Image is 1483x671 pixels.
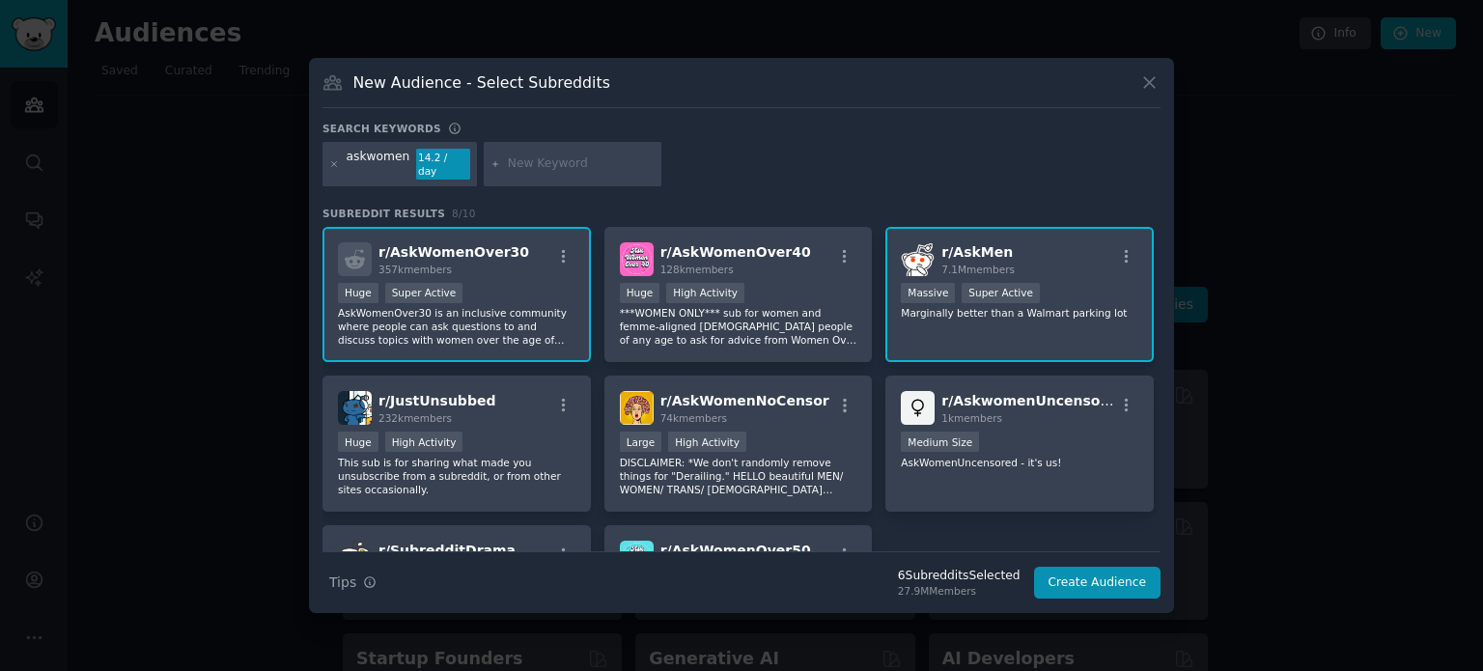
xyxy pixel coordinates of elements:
[378,543,516,558] span: r/ SubredditDrama
[660,244,811,260] span: r/ AskWomenOver40
[941,393,1126,408] span: r/ AskwomenUncensored
[378,393,495,408] span: r/ JustUnsubbed
[620,391,654,425] img: AskWomenNoCensor
[620,541,654,574] img: AskWomenOver50
[322,566,383,600] button: Tips
[378,244,529,260] span: r/ AskWomenOver30
[322,207,445,220] span: Subreddit Results
[353,72,610,93] h3: New Audience - Select Subreddits
[901,242,935,276] img: AskMen
[620,456,857,496] p: DISCLAIMER: *We don't randomly remove things for "Derailing." HELLO beautiful MEN/ WOMEN/ TRANS/ ...
[898,568,1021,585] div: 6 Subreddit s Selected
[452,208,476,219] span: 8 / 10
[338,283,378,303] div: Huge
[508,155,655,173] input: New Keyword
[666,283,744,303] div: High Activity
[1034,567,1161,600] button: Create Audience
[901,283,955,303] div: Massive
[338,391,372,425] img: JustUnsubbed
[901,306,1138,320] p: Marginally better than a Walmart parking lot
[338,306,575,347] p: AskWomenOver30 is an inclusive community where people can ask questions to and discuss topics wit...
[620,306,857,347] p: ***WOMEN ONLY*** sub for women and femme-aligned [DEMOGRAPHIC_DATA] people of any age to ask for ...
[620,432,662,452] div: Large
[941,264,1015,275] span: 7.1M members
[329,573,356,593] span: Tips
[660,412,727,424] span: 74k members
[620,242,654,276] img: AskWomenOver40
[901,391,935,425] img: AskwomenUncensored
[322,122,441,135] h3: Search keywords
[660,393,829,408] span: r/ AskWomenNoCensor
[668,432,746,452] div: High Activity
[378,264,452,275] span: 357k members
[901,456,1138,469] p: AskWomenUncensored - it's us!
[962,283,1040,303] div: Super Active
[660,264,734,275] span: 128k members
[416,149,470,180] div: 14.2 / day
[338,456,575,496] p: This sub is for sharing what made you unsubscribe from a subreddit, or from other sites occasiona...
[385,432,463,452] div: High Activity
[901,432,979,452] div: Medium Size
[660,543,811,558] span: r/ AskWomenOver50
[941,244,1013,260] span: r/ AskMen
[898,584,1021,598] div: 27.9M Members
[338,432,378,452] div: Huge
[620,283,660,303] div: Huge
[378,412,452,424] span: 232k members
[347,149,410,180] div: askwomen
[941,412,1002,424] span: 1k members
[338,541,372,574] img: SubredditDrama
[385,283,463,303] div: Super Active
